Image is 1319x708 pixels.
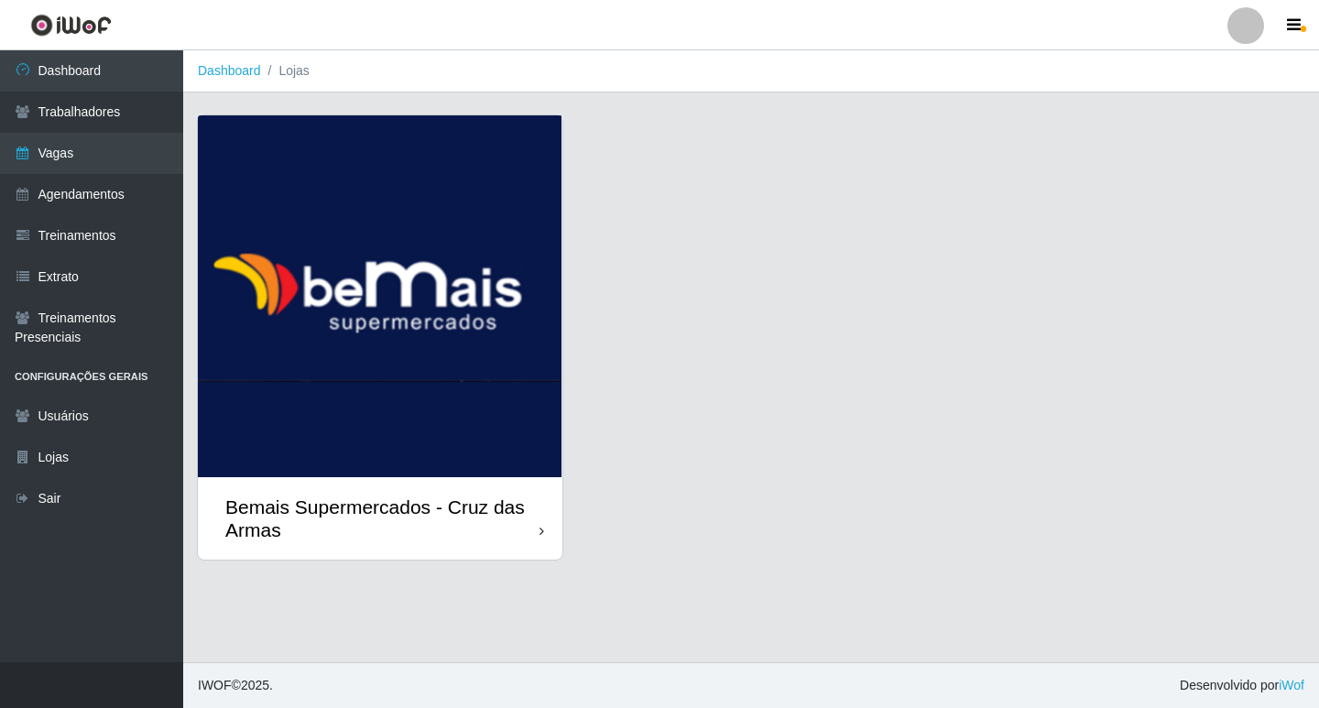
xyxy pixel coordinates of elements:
a: iWof [1279,678,1304,692]
nav: breadcrumb [183,50,1319,93]
li: Lojas [261,61,310,81]
a: Dashboard [198,63,261,78]
a: Bemais Supermercados - Cruz das Armas [198,115,562,560]
div: Bemais Supermercados - Cruz das Armas [225,496,540,541]
span: Desenvolvido por [1180,676,1304,695]
span: © 2025 . [198,676,273,695]
img: CoreUI Logo [30,14,112,37]
img: cardImg [198,115,562,477]
span: IWOF [198,678,232,692]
